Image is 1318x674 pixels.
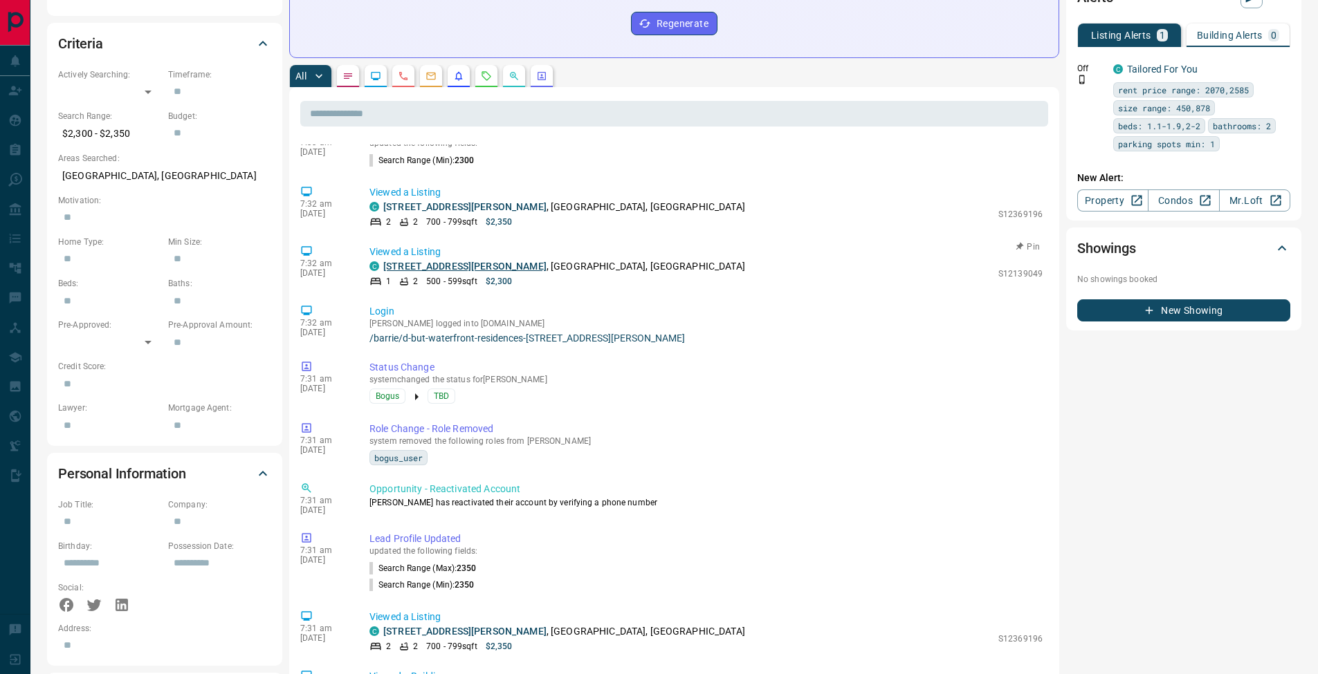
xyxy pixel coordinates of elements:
[1197,30,1263,40] p: Building Alerts
[1219,189,1290,212] a: Mr.Loft
[58,152,271,165] p: Areas Searched:
[1091,30,1151,40] p: Listing Alerts
[1077,75,1087,84] svg: Push Notification Only
[426,275,477,288] p: 500 - 599 sqft
[1118,101,1210,115] span: size range: 450,878
[383,626,547,637] a: [STREET_ADDRESS][PERSON_NAME]
[58,68,161,81] p: Actively Searching:
[58,110,161,122] p: Search Range:
[1077,62,1105,75] p: Off
[369,546,1043,556] p: updated the following fields:
[426,640,477,653] p: 700 - 799 sqft
[453,71,464,82] svg: Listing Alerts
[58,622,271,635] p: Address:
[58,194,271,207] p: Motivation:
[998,633,1043,645] p: S12369196
[369,626,379,636] div: condos.ca
[486,275,513,288] p: $2,300
[369,154,475,167] p: Search Range (Min) :
[369,360,1043,375] p: Status Change
[413,640,418,653] p: 2
[300,199,349,209] p: 7:32 am
[369,319,1043,328] p: [PERSON_NAME] logged into [DOMAIN_NAME]
[455,156,474,165] span: 2300
[58,402,161,414] p: Lawyer:
[481,71,492,82] svg: Requests
[383,200,745,214] p: , [GEOGRAPHIC_DATA], [GEOGRAPHIC_DATA]
[413,216,418,228] p: 2
[369,579,475,591] p: Search Range (Min) :
[58,277,161,290] p: Beds:
[300,268,349,278] p: [DATE]
[300,545,349,555] p: 7:31 am
[300,259,349,268] p: 7:32 am
[369,436,1043,446] p: system removed the following roles from [PERSON_NAME]
[486,216,513,228] p: $2,350
[1077,189,1148,212] a: Property
[536,71,547,82] svg: Agent Actions
[369,562,477,574] p: Search Range (Max) :
[168,277,271,290] p: Baths:
[1118,83,1249,97] span: rent price range: 2070,2585
[383,624,745,639] p: , [GEOGRAPHIC_DATA], [GEOGRAPHIC_DATA]
[300,445,349,455] p: [DATE]
[1127,64,1198,75] a: Tailored For You
[1008,241,1048,253] button: Pin
[58,498,161,511] p: Job Title:
[168,236,271,248] p: Min Size:
[374,451,423,465] span: bogus_user
[58,462,186,485] h2: Personal Information
[58,122,161,145] p: $2,300 - $2,350
[369,245,1043,259] p: Viewed a Listing
[383,259,745,274] p: , [GEOGRAPHIC_DATA], [GEOGRAPHIC_DATA]
[413,275,418,288] p: 2
[1077,299,1290,321] button: New Showing
[434,389,449,403] span: TBD
[1077,273,1290,285] p: No showings booked
[398,71,409,82] svg: Calls
[369,532,1043,546] p: Lead Profile Updated
[369,333,1043,344] a: /barrie/d-but-waterfront-residences-[STREET_ADDRESS][PERSON_NAME]
[58,165,271,187] p: [GEOGRAPHIC_DATA], [GEOGRAPHIC_DATA]
[1077,232,1290,265] div: Showings
[1213,119,1271,133] span: bathrooms: 2
[386,275,391,288] p: 1
[369,304,1043,319] p: Login
[369,422,1043,436] p: Role Change - Role Removed
[1077,237,1136,259] h2: Showings
[509,71,520,82] svg: Opportunities
[376,389,399,403] span: Bogus
[369,185,1043,200] p: Viewed a Listing
[369,202,379,212] div: condos.ca
[1118,119,1200,133] span: beds: 1.1-1.9,2-2
[168,498,271,511] p: Company:
[168,540,271,552] p: Possession Date:
[300,147,349,157] p: [DATE]
[300,328,349,337] p: [DATE]
[58,27,271,60] div: Criteria
[1118,137,1215,151] span: parking spots min: 1
[58,581,161,594] p: Social:
[455,580,474,590] span: 2350
[386,216,391,228] p: 2
[369,496,1043,509] p: [PERSON_NAME] has reactivated their account by verifying a phone number
[300,436,349,445] p: 7:31 am
[425,71,437,82] svg: Emails
[369,610,1043,624] p: Viewed a Listing
[1148,189,1219,212] a: Condos
[300,496,349,505] p: 7:31 am
[300,384,349,393] p: [DATE]
[1160,30,1165,40] p: 1
[383,261,547,272] a: [STREET_ADDRESS][PERSON_NAME]
[631,12,717,35] button: Regenerate
[1271,30,1276,40] p: 0
[168,110,271,122] p: Budget:
[369,482,1043,496] p: Opportunity - Reactivated Account
[1077,171,1290,185] p: New Alert:
[386,640,391,653] p: 2
[58,360,271,373] p: Credit Score:
[168,68,271,81] p: Timeframe:
[1113,64,1123,74] div: condos.ca
[998,268,1043,280] p: S12139049
[168,319,271,331] p: Pre-Approval Amount:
